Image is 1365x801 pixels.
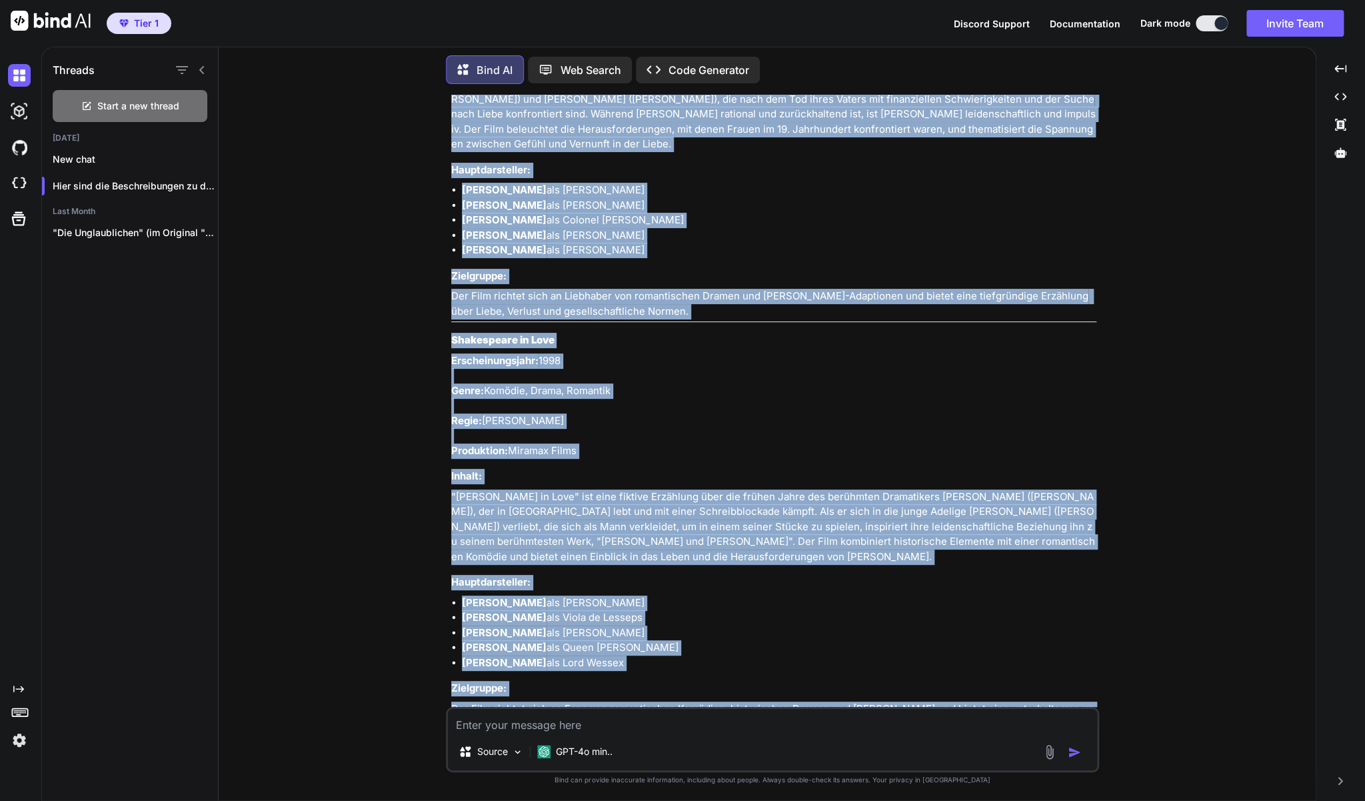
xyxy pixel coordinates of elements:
h1: Threads [53,62,95,78]
p: "Die Unglaublichen" (im Original "The Incredibles") ist... [53,226,218,239]
img: GPT-4o mini [537,745,551,758]
p: Der Film richtet sich an Fans von romantischen Komödien, historischen Dramen und [PERSON_NAME] un... [451,702,1096,732]
strong: [PERSON_NAME] [462,243,547,256]
img: darkChat [8,64,31,87]
strong: Zielgruppe: [451,269,507,282]
strong: Hauptdarsteller: [451,163,531,176]
li: als Viola de Lesseps [462,610,1096,626]
strong: [PERSON_NAME] [462,656,547,669]
span: Discord Support [954,18,1030,29]
p: GPT-4o min.. [556,745,613,758]
button: Invite Team [1246,10,1344,37]
li: als Lord Wessex [462,656,1096,671]
span: Start a new thread [97,99,179,113]
p: Bind can provide inaccurate information, including about people. Always double-check its answers.... [446,775,1099,785]
strong: Produktion: [451,444,508,457]
p: "Sinn und Sinnlichkeit" basiert auf dem Roman von [PERSON_NAME] und erzählt die Geschichte der Sc... [451,77,1096,152]
strong: [PERSON_NAME] [462,641,547,654]
strong: Erscheinungsjahr: [451,354,539,367]
strong: Genre: [451,384,484,397]
li: als [PERSON_NAME] [462,228,1096,243]
strong: [PERSON_NAME] [462,183,547,196]
li: als [PERSON_NAME] [462,243,1096,258]
p: "[PERSON_NAME] in Love" ist eine fiktive Erzählung über die frühen Jahre des berühmten Dramatiker... [451,490,1096,565]
p: Source [477,745,508,758]
p: Web Search [561,62,621,78]
img: settings [8,729,31,752]
strong: Zielgruppe: [451,682,507,694]
strong: Hauptdarsteller: [451,576,531,588]
strong: [PERSON_NAME] [462,596,547,609]
span: Documentation [1050,18,1120,29]
li: als [PERSON_NAME] [462,183,1096,198]
button: Discord Support [954,17,1030,31]
strong: [PERSON_NAME] [462,199,547,211]
p: Hier sind die Beschreibungen zu den Film... [53,179,218,193]
p: 1998 Komödie, Drama, Romantik [PERSON_NAME] Miramax Films [451,353,1096,459]
strong: [PERSON_NAME] [462,229,547,241]
span: Dark mode [1140,17,1190,30]
img: icon [1068,746,1081,759]
img: Pick Models [512,746,523,758]
li: als [PERSON_NAME] [462,626,1096,641]
strong: [PERSON_NAME] [462,213,547,226]
img: cloudideIcon [8,172,31,195]
p: New chat [53,153,218,166]
li: als [PERSON_NAME] [462,596,1096,611]
li: als Queen [PERSON_NAME] [462,640,1096,656]
strong: [PERSON_NAME] [462,626,547,639]
span: Tier 1 [134,17,159,30]
p: Bind AI [477,62,513,78]
button: Documentation [1050,17,1120,31]
img: githubDark [8,136,31,159]
strong: Shakespeare in Love [451,333,555,346]
p: Der Film richtet sich an Liebhaber von romantischen Dramen und [PERSON_NAME]-Adaptionen und biete... [451,289,1096,319]
img: premium [119,19,129,27]
li: als [PERSON_NAME] [462,198,1096,213]
strong: Regie: [451,414,482,427]
p: Code Generator [669,62,749,78]
img: attachment [1042,744,1057,760]
h2: [DATE] [42,133,218,143]
li: als Colonel [PERSON_NAME] [462,213,1096,228]
strong: [PERSON_NAME] [462,611,547,624]
img: darkAi-studio [8,100,31,123]
h2: Last Month [42,206,218,217]
img: Bind AI [11,11,91,31]
button: premiumTier 1 [107,13,171,34]
strong: Inhalt: [451,470,482,482]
